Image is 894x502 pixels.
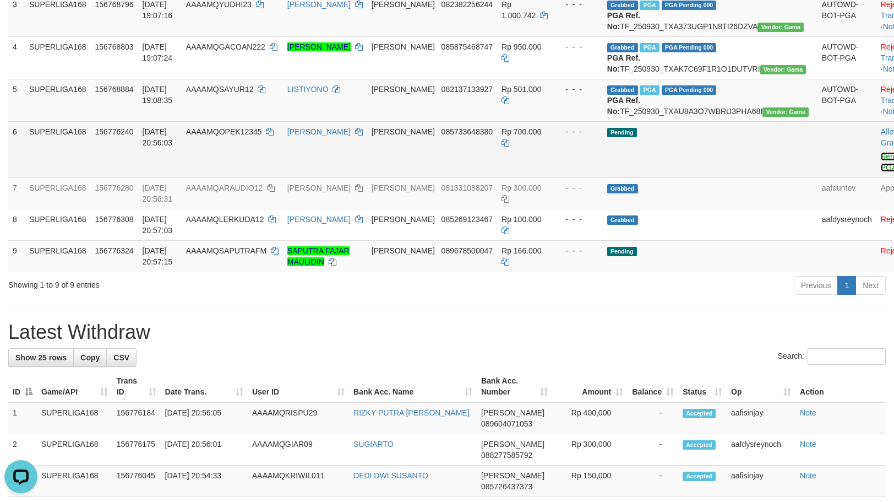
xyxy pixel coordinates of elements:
[817,177,876,209] td: aafduntev
[727,371,795,402] th: Op: activate to sort column ascending
[186,246,266,255] span: AAAAMQSAPUTRAFM
[607,215,638,225] span: Grabbed
[8,240,25,272] td: 9
[80,353,100,362] span: Copy
[95,246,134,255] span: 156776324
[557,41,598,52] div: - - -
[800,408,816,417] a: Note
[552,402,628,434] td: Rp 400,000
[607,11,640,31] b: PGA Ref. No:
[8,402,37,434] td: 1
[628,466,678,497] td: -
[501,85,541,94] span: Rp 501.000
[817,79,876,121] td: AUTOWD-BOT-PGA
[727,466,795,497] td: aafisinjay
[143,215,173,235] span: [DATE] 20:57:03
[552,371,628,402] th: Amount: activate to sort column ascending
[817,209,876,240] td: aafdysreynoch
[757,23,804,32] span: Vendor URL: https://trx31.1velocity.biz
[808,348,886,365] input: Search:
[8,177,25,209] td: 7
[481,419,532,428] span: Copy 089604071053 to clipboard
[607,43,638,52] span: Grabbed
[477,371,552,402] th: Bank Acc. Number: activate to sort column ascending
[557,126,598,137] div: - - -
[628,434,678,466] td: -
[287,183,351,192] a: [PERSON_NAME]
[287,215,351,224] a: [PERSON_NAME]
[95,127,134,136] span: 156776240
[372,42,435,51] span: [PERSON_NAME]
[800,471,816,480] a: Note
[143,246,173,266] span: [DATE] 20:57:15
[95,215,134,224] span: 156776308
[8,275,364,290] div: Showing 1 to 9 of 9 entries
[607,53,640,73] b: PGA Ref. No:
[95,42,134,51] span: 156768803
[8,36,25,79] td: 4
[441,183,493,192] span: Copy 081331088207 to clipboard
[662,43,717,52] span: PGA Pending
[795,371,886,402] th: Action
[557,214,598,225] div: - - -
[640,85,659,95] span: Marked by aafsoumeymey
[25,177,91,209] td: SUPERLIGA168
[441,85,493,94] span: Copy 082137133927 to clipboard
[778,348,886,365] label: Search:
[143,183,173,203] span: [DATE] 20:56:31
[112,466,161,497] td: 156776045
[607,96,640,116] b: PGA Ref. No:
[15,353,67,362] span: Show 25 rows
[662,85,717,95] span: PGA Pending
[349,371,477,402] th: Bank Acc. Name: activate to sort column ascending
[143,42,173,62] span: [DATE] 19:07:24
[186,215,264,224] span: AAAAMQLERKUDA12
[113,353,129,362] span: CSV
[552,434,628,466] td: Rp 300,000
[557,84,598,95] div: - - -
[683,440,716,450] span: Accepted
[372,183,435,192] span: [PERSON_NAME]
[628,402,678,434] td: -
[640,43,659,52] span: Marked by aafsoumeymey
[106,348,137,367] a: CSV
[143,127,173,147] span: [DATE] 20:56:03
[353,440,394,449] a: SUGIARTO
[501,183,541,192] span: Rp 300.000
[441,42,493,51] span: Copy 085875468747 to clipboard
[353,471,428,480] a: DEDI DWI SUSANTO
[248,402,349,434] td: AAAAMQRISPU29
[481,408,544,417] span: [PERSON_NAME]
[837,276,856,295] a: 1
[8,321,886,343] h1: Latest Withdraw
[8,348,74,367] a: Show 25 rows
[95,85,134,94] span: 156768884
[4,4,37,37] button: Open LiveChat chat widget
[8,371,37,402] th: ID: activate to sort column descending
[186,42,265,51] span: AAAAMQGACOAN222
[287,42,351,51] a: [PERSON_NAME]
[37,434,112,466] td: SUPERLIGA168
[607,184,638,193] span: Grabbed
[552,466,628,497] td: Rp 150,000
[817,36,876,79] td: AUTOWD-BOT-PGA
[628,371,678,402] th: Balance: activate to sort column ascending
[557,182,598,193] div: - - -
[37,371,112,402] th: Game/API: activate to sort column ascending
[25,36,91,79] td: SUPERLIGA168
[25,240,91,272] td: SUPERLIGA168
[248,434,349,466] td: AAAAMQGIAR09
[678,371,727,402] th: Status: activate to sort column ascending
[37,402,112,434] td: SUPERLIGA168
[287,246,350,266] a: SAPUTRA FAJAR MAULIDIN
[143,85,173,105] span: [DATE] 19:08:35
[8,79,25,121] td: 5
[800,440,816,449] a: Note
[662,1,717,10] span: PGA Pending
[8,209,25,240] td: 8
[481,482,532,491] span: Copy 085726437373 to clipboard
[640,1,659,10] span: Marked by aafsoumeymey
[37,466,112,497] td: SUPERLIGA168
[683,472,716,481] span: Accepted
[161,434,248,466] td: [DATE] 20:56:01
